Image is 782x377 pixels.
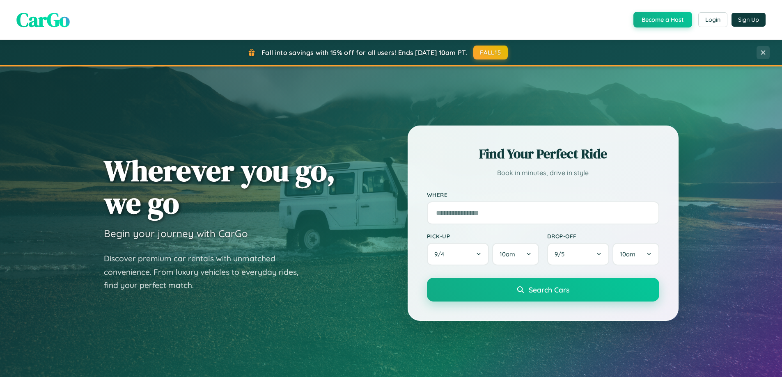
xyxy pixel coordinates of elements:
[698,12,727,27] button: Login
[732,13,766,27] button: Sign Up
[261,48,467,57] span: Fall into savings with 15% off for all users! Ends [DATE] 10am PT.
[434,250,448,258] span: 9 / 4
[500,250,515,258] span: 10am
[529,285,569,294] span: Search Cars
[427,145,659,163] h2: Find Your Perfect Ride
[427,243,489,265] button: 9/4
[427,167,659,179] p: Book in minutes, drive in style
[427,278,659,302] button: Search Cars
[473,46,508,59] button: FALL15
[620,250,635,258] span: 10am
[16,6,70,33] span: CarGo
[633,12,692,27] button: Become a Host
[547,243,610,265] button: 9/5
[104,154,335,219] h1: Wherever you go, we go
[427,233,539,240] label: Pick-up
[492,243,539,265] button: 10am
[104,252,309,292] p: Discover premium car rentals with unmatched convenience. From luxury vehicles to everyday rides, ...
[104,227,248,240] h3: Begin your journey with CarGo
[612,243,659,265] button: 10am
[547,233,659,240] label: Drop-off
[555,250,569,258] span: 9 / 5
[427,191,659,198] label: Where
